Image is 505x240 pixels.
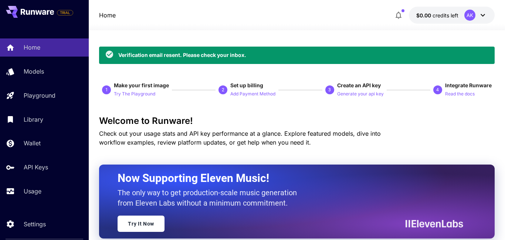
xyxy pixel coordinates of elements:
[99,116,495,126] h3: Welcome to Runware!
[24,43,40,52] p: Home
[433,12,458,18] span: credits left
[24,139,41,148] p: Wallet
[328,87,331,93] p: 3
[24,187,41,196] p: Usage
[24,67,44,76] p: Models
[337,82,381,88] span: Create an API key
[24,220,46,229] p: Settings
[416,11,458,19] div: $0.00
[24,115,43,124] p: Library
[230,91,275,98] p: Add Payment Method
[230,82,263,88] span: Set up billing
[409,7,495,24] button: $0.00AK
[464,10,475,21] div: AK
[105,87,108,93] p: 1
[99,11,116,20] nav: breadcrumb
[99,130,381,146] span: Check out your usage stats and API key performance at a glance. Explore featured models, dive int...
[337,89,384,98] button: Generate your api key
[416,12,433,18] span: $0.00
[436,87,439,93] p: 4
[114,82,169,88] span: Make your first image
[118,51,246,59] div: Verification email resent. Please check your inbox.
[114,91,155,98] p: Try The Playground
[445,91,475,98] p: Read the docs
[445,89,475,98] button: Read the docs
[118,187,302,208] p: The only way to get production-scale music generation from Eleven Labs without a minimum commitment.
[57,10,73,16] span: TRIAL
[222,87,224,93] p: 2
[118,216,165,232] a: Try It Now
[57,8,73,17] span: Add your payment card to enable full platform functionality.
[118,171,458,185] h2: Now Supporting Eleven Music!
[337,91,384,98] p: Generate your api key
[114,89,155,98] button: Try The Playground
[445,82,492,88] span: Integrate Runware
[230,89,275,98] button: Add Payment Method
[99,11,116,20] a: Home
[24,91,55,100] p: Playground
[24,163,48,172] p: API Keys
